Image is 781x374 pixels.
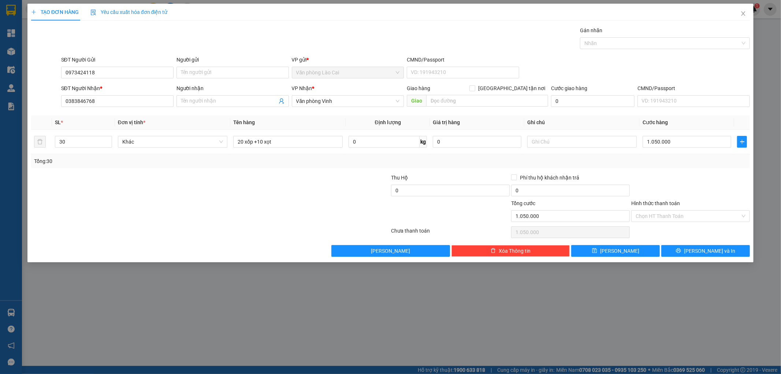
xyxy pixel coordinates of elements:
[407,95,426,107] span: Giao
[31,10,36,15] span: plus
[292,85,312,91] span: VP Nhận
[55,119,61,125] span: SL
[296,96,400,107] span: Văn phòng Vinh
[296,67,400,78] span: Văn phòng Lào Cai
[407,56,519,64] div: CMND/Passport
[426,95,548,107] input: Dọc đường
[34,157,301,165] div: Tổng: 30
[61,56,174,64] div: SĐT Người Gửi
[733,4,754,24] button: Close
[740,11,746,16] span: close
[475,84,548,92] span: [GEOGRAPHIC_DATA] tận nơi
[491,248,496,254] span: delete
[433,136,521,148] input: 0
[600,247,639,255] span: [PERSON_NAME]
[391,175,408,181] span: Thu Hộ
[391,227,511,240] div: Chưa thanh toán
[279,98,284,104] span: user-add
[499,247,531,255] span: Xóa Thông tin
[90,9,168,15] span: Yêu cầu xuất hóa đơn điện tử
[233,136,343,148] input: VD: Bàn, Ghế
[592,248,597,254] span: save
[737,136,747,148] button: plus
[407,85,430,91] span: Giao hàng
[371,247,410,255] span: [PERSON_NAME]
[451,245,570,257] button: deleteXóa Thông tin
[737,139,747,145] span: plus
[233,119,255,125] span: Tên hàng
[292,56,404,64] div: VP gửi
[631,200,680,206] label: Hình thức thanh toán
[433,119,460,125] span: Giá trị hàng
[375,119,401,125] span: Định lượng
[551,95,635,107] input: Cước giao hàng
[643,119,668,125] span: Cước hàng
[527,136,637,148] input: Ghi Chú
[61,84,174,92] div: SĐT Người Nhận
[176,84,289,92] div: Người nhận
[511,200,535,206] span: Tổng cước
[331,245,450,257] button: [PERSON_NAME]
[31,9,79,15] span: TẠO ĐƠN HÀNG
[420,136,427,148] span: kg
[637,84,750,92] div: CMND/Passport
[118,119,145,125] span: Đơn vị tính
[90,10,96,15] img: icon
[661,245,750,257] button: printer[PERSON_NAME] và In
[551,85,587,91] label: Cước giao hàng
[122,136,223,147] span: Khác
[676,248,681,254] span: printer
[34,136,46,148] button: delete
[684,247,735,255] span: [PERSON_NAME] và In
[571,245,660,257] button: save[PERSON_NAME]
[580,27,602,33] label: Gán nhãn
[517,174,582,182] span: Phí thu hộ khách nhận trả
[176,56,289,64] div: Người gửi
[524,115,640,130] th: Ghi chú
